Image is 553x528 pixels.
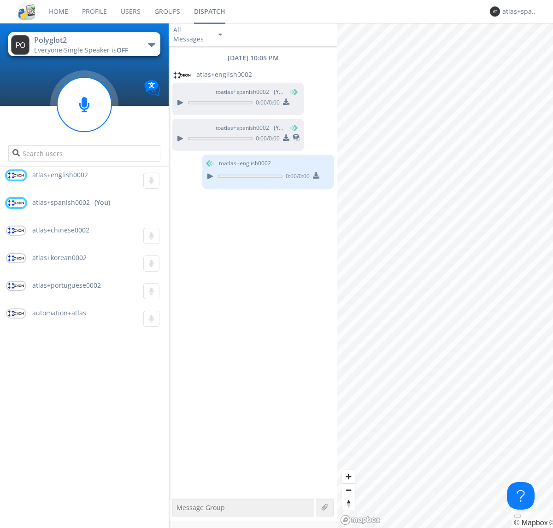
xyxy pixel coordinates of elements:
[144,80,160,96] img: Translation enabled
[313,172,319,179] img: download media button
[7,199,25,207] img: orion-labs-logo.svg
[173,25,210,44] div: All Messages
[7,254,25,262] img: orion-labs-logo.svg
[293,133,300,145] span: This is a translated message
[507,482,535,510] iframe: Toggle Customer Support
[274,124,288,132] span: (You)
[32,226,89,234] span: atlas+chinese0002
[8,32,160,56] button: Polyglot2Everyone·Single Speaker isOFF
[32,253,87,262] span: atlas+korean0002
[293,134,300,141] img: translated-message
[32,281,101,290] span: atlas+portuguese0002
[342,483,355,497] button: Zoom out
[283,134,289,141] img: download media button
[94,198,110,207] div: (You)
[514,515,521,517] button: Toggle attribution
[169,53,337,63] div: [DATE] 10:05 PM
[253,99,280,109] span: 0:00 / 0:00
[8,145,160,162] input: Search users
[18,3,35,20] img: cddb5a64eb264b2086981ab96f4c1ba7
[196,70,252,79] span: atlas+english0002
[216,88,285,96] span: to atlas+spanish0002
[32,198,90,207] span: atlas+spanish0002
[514,519,547,527] a: Mapbox
[218,34,222,36] img: caret-down-sm.svg
[11,35,29,55] img: 373638.png
[342,497,355,510] button: Reset bearing to north
[64,46,128,54] span: Single Speaker is
[32,170,88,179] span: atlas+english0002
[34,35,138,46] div: Polyglot2
[173,71,192,79] img: orion-labs-logo.svg
[282,172,310,182] span: 0:00 / 0:00
[340,515,381,525] a: Mapbox logo
[253,134,280,145] span: 0:00 / 0:00
[283,99,289,105] img: download media button
[502,7,537,16] div: atlas+spanish0002
[490,6,500,17] img: 373638.png
[7,226,25,235] img: orion-labs-logo.svg
[7,309,25,318] img: orion-labs-logo.svg
[7,282,25,290] img: orion-labs-logo.svg
[117,46,128,54] span: OFF
[7,171,25,180] img: orion-labs-logo.svg
[216,124,285,132] span: to atlas+spanish0002
[219,159,271,168] span: to atlas+english0002
[274,88,288,96] span: (You)
[34,46,138,55] div: Everyone ·
[32,308,86,317] span: automation+atlas
[342,470,355,483] button: Zoom in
